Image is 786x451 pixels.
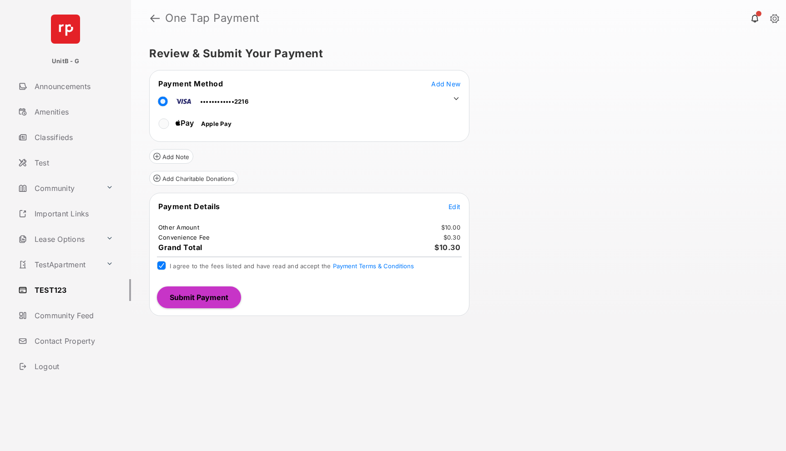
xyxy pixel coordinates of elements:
[158,243,202,252] span: Grand Total
[149,149,193,164] button: Add Note
[431,80,460,88] span: Add New
[15,75,131,97] a: Announcements
[201,120,232,127] span: Apple Pay
[15,254,102,276] a: TestApartment
[158,202,220,211] span: Payment Details
[170,262,414,270] span: I agree to the fees listed and have read and accept the
[443,233,461,241] td: $0.30
[149,48,761,59] h5: Review & Submit Your Payment
[15,203,117,225] a: Important Links
[15,101,131,123] a: Amenities
[158,79,223,88] span: Payment Method
[158,233,211,241] td: Convenience Fee
[15,126,131,148] a: Classifieds
[333,262,414,270] button: I agree to the fees listed and have read and accept the
[448,202,460,211] button: Edit
[434,243,460,252] span: $10.30
[15,279,131,301] a: TEST123
[15,330,131,352] a: Contact Property
[158,223,200,231] td: Other Amount
[52,57,79,66] p: UnitB - G
[165,13,260,24] strong: One Tap Payment
[15,152,131,174] a: Test
[15,305,131,326] a: Community Feed
[51,15,80,44] img: svg+xml;base64,PHN2ZyB4bWxucz0iaHR0cDovL3d3dy53My5vcmcvMjAwMC9zdmciIHdpZHRoPSI2NCIgaGVpZ2h0PSI2NC...
[15,356,131,377] a: Logout
[157,286,241,308] button: Submit Payment
[149,171,238,185] button: Add Charitable Donations
[441,223,461,231] td: $10.00
[15,177,102,199] a: Community
[431,79,460,88] button: Add New
[448,203,460,210] span: Edit
[200,98,248,105] span: ••••••••••••2216
[15,228,102,250] a: Lease Options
